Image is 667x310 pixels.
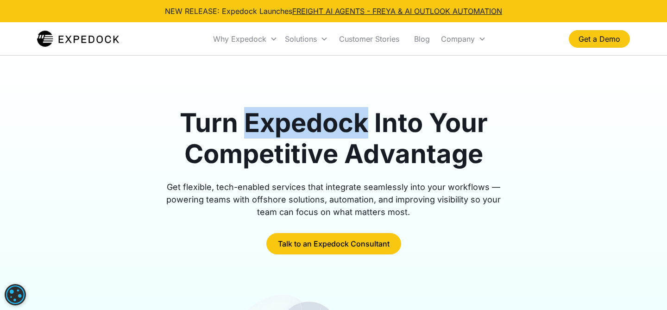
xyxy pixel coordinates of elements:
div: Company [437,23,490,55]
iframe: Chat Widget [621,266,667,310]
h1: Turn Expedock Into Your Competitive Advantage [156,108,511,170]
img: Expedock Logo [37,30,119,48]
div: Solutions [281,23,332,55]
div: Get flexible, tech-enabled services that integrate seamlessly into your workflows — powering team... [156,181,511,218]
div: Solutions [285,34,317,44]
div: Why Expedock [213,34,266,44]
div: Company [441,34,475,44]
a: Get a Demo [569,30,630,48]
a: FREIGHT AI AGENTS - FREYA & AI OUTLOOK AUTOMATION [292,6,502,16]
a: Blog [407,23,437,55]
a: home [37,30,119,48]
div: Why Expedock [209,23,281,55]
a: Talk to an Expedock Consultant [266,233,401,254]
div: NEW RELEASE: Expedock Launches [165,6,502,17]
a: Customer Stories [332,23,407,55]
